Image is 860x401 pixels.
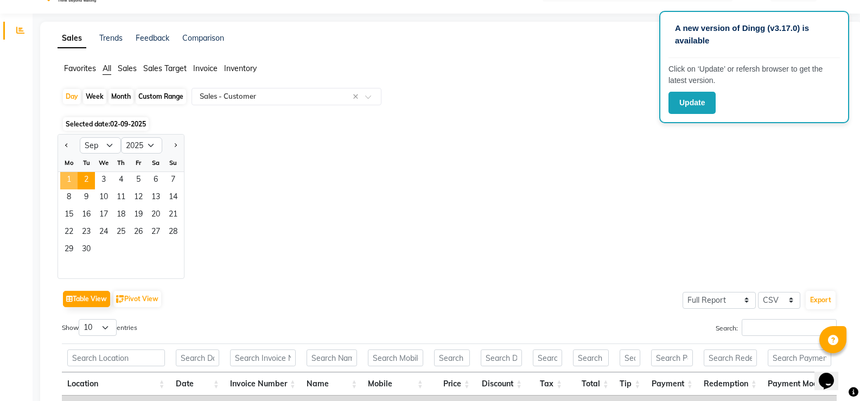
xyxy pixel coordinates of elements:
[171,137,180,154] button: Next month
[147,207,164,224] div: Saturday, September 20, 2025
[112,207,130,224] div: Thursday, September 18, 2025
[225,372,301,396] th: Invoice Number: activate to sort column ascending
[60,241,78,259] div: Monday, September 29, 2025
[116,295,124,303] img: pivot.png
[67,349,165,366] input: Search Location
[118,63,137,73] span: Sales
[110,120,146,128] span: 02-09-2025
[78,224,95,241] div: Tuesday, September 23, 2025
[698,372,762,396] th: Redemption: activate to sort column ascending
[60,207,78,224] div: Monday, September 15, 2025
[95,207,112,224] div: Wednesday, September 17, 2025
[533,349,562,366] input: Search Tax
[63,117,149,131] span: Selected date:
[112,224,130,241] span: 25
[80,137,121,154] select: Select month
[646,372,698,396] th: Payment: activate to sort column ascending
[78,189,95,207] div: Tuesday, September 9, 2025
[78,172,95,189] div: Tuesday, September 2, 2025
[112,172,130,189] div: Thursday, September 4, 2025
[164,189,182,207] div: Sunday, September 14, 2025
[78,207,95,224] div: Tuesday, September 16, 2025
[193,63,218,73] span: Invoice
[130,172,147,189] div: Friday, September 5, 2025
[573,349,609,366] input: Search Total
[147,189,164,207] div: Saturday, September 13, 2025
[224,63,257,73] span: Inventory
[95,172,112,189] span: 3
[121,137,162,154] select: Select year
[768,349,831,366] input: Search Payment Mode
[301,372,362,396] th: Name: activate to sort column ascending
[78,154,95,171] div: Tu
[95,154,112,171] div: We
[762,372,837,396] th: Payment Mode: activate to sort column ascending
[63,291,110,307] button: Table View
[60,224,78,241] div: Monday, September 22, 2025
[147,154,164,171] div: Sa
[60,172,78,189] div: Monday, September 1, 2025
[60,172,78,189] span: 1
[95,207,112,224] span: 17
[60,241,78,259] span: 29
[147,172,164,189] span: 6
[164,207,182,224] span: 21
[147,189,164,207] span: 13
[164,154,182,171] div: Su
[112,172,130,189] span: 4
[95,189,112,207] span: 10
[112,189,130,207] div: Thursday, September 11, 2025
[147,207,164,224] span: 20
[164,189,182,207] span: 14
[78,207,95,224] span: 16
[78,189,95,207] span: 9
[112,224,130,241] div: Thursday, September 25, 2025
[130,207,147,224] div: Friday, September 19, 2025
[527,372,568,396] th: Tax: activate to sort column ascending
[568,372,614,396] th: Total: activate to sort column ascending
[716,319,837,336] label: Search:
[429,372,475,396] th: Price: activate to sort column ascending
[60,189,78,207] span: 8
[814,358,849,390] iframe: chat widget
[475,372,527,396] th: Discount: activate to sort column ascending
[60,189,78,207] div: Monday, September 8, 2025
[742,319,837,336] input: Search:
[113,291,161,307] button: Pivot View
[806,291,836,309] button: Export
[368,349,423,366] input: Search Mobile
[60,224,78,241] span: 22
[112,189,130,207] span: 11
[147,224,164,241] span: 27
[675,22,833,47] p: A new version of Dingg (v3.17.0) is available
[130,207,147,224] span: 19
[164,207,182,224] div: Sunday, September 21, 2025
[136,89,186,104] div: Custom Range
[95,224,112,241] div: Wednesday, September 24, 2025
[481,349,522,366] input: Search Discount
[130,189,147,207] span: 12
[170,372,225,396] th: Date: activate to sort column ascending
[620,349,640,366] input: Search Tip
[103,63,111,73] span: All
[63,89,81,104] div: Day
[78,241,95,259] div: Tuesday, September 30, 2025
[147,172,164,189] div: Saturday, September 6, 2025
[130,224,147,241] span: 26
[614,372,646,396] th: Tip: activate to sort column ascending
[143,63,187,73] span: Sales Target
[109,89,133,104] div: Month
[130,189,147,207] div: Friday, September 12, 2025
[668,92,716,114] button: Update
[95,224,112,241] span: 24
[362,372,429,396] th: Mobile: activate to sort column ascending
[164,172,182,189] span: 7
[130,154,147,171] div: Fr
[62,372,170,396] th: Location: activate to sort column ascending
[78,224,95,241] span: 23
[62,319,137,336] label: Show entries
[78,172,95,189] span: 2
[112,154,130,171] div: Th
[182,33,224,43] a: Comparison
[64,63,96,73] span: Favorites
